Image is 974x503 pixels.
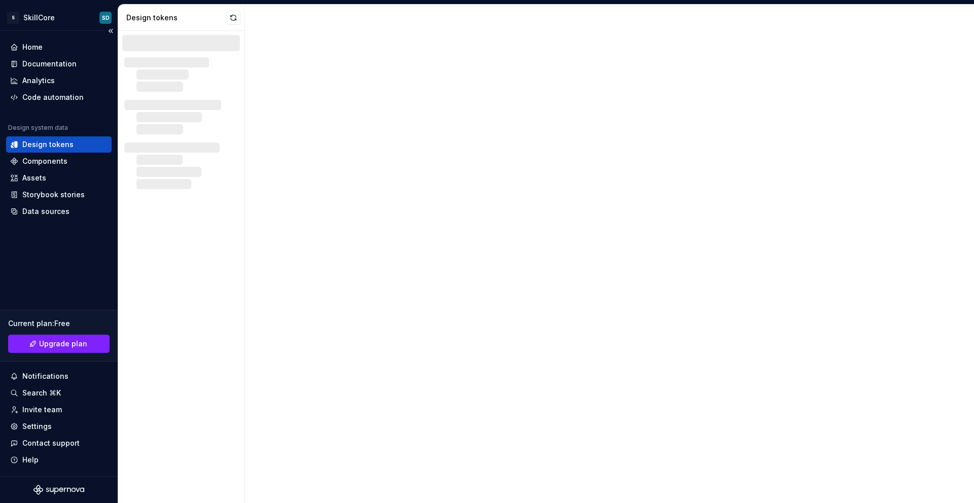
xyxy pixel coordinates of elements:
[22,76,55,86] div: Analytics
[6,452,112,468] button: Help
[22,371,68,381] div: Notifications
[22,206,69,217] div: Data sources
[22,59,77,69] div: Documentation
[8,318,110,329] div: Current plan : Free
[6,418,112,435] a: Settings
[22,42,43,52] div: Home
[22,156,67,166] div: Components
[22,92,84,102] div: Code automation
[23,13,55,23] div: SkillCore
[8,124,68,132] div: Design system data
[126,13,226,23] div: Design tokens
[39,339,87,349] span: Upgrade plan
[22,405,62,415] div: Invite team
[6,170,112,186] a: Assets
[22,438,80,448] div: Contact support
[6,136,112,153] a: Design tokens
[6,73,112,89] a: Analytics
[22,190,85,200] div: Storybook stories
[6,385,112,401] button: Search ⌘K
[8,335,110,353] a: Upgrade plan
[6,89,112,105] a: Code automation
[6,39,112,55] a: Home
[6,435,112,451] button: Contact support
[6,153,112,169] a: Components
[6,203,112,220] a: Data sources
[22,388,61,398] div: Search ⌘K
[22,421,52,432] div: Settings
[22,139,74,150] div: Design tokens
[6,402,112,418] a: Invite team
[6,56,112,72] a: Documentation
[6,187,112,203] a: Storybook stories
[22,173,46,183] div: Assets
[102,14,110,22] div: SD
[7,12,19,24] div: S
[33,485,84,495] svg: Supernova Logo
[103,24,118,38] button: Collapse sidebar
[6,368,112,384] button: Notifications
[22,455,39,465] div: Help
[2,7,116,28] button: SSkillCoreSD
